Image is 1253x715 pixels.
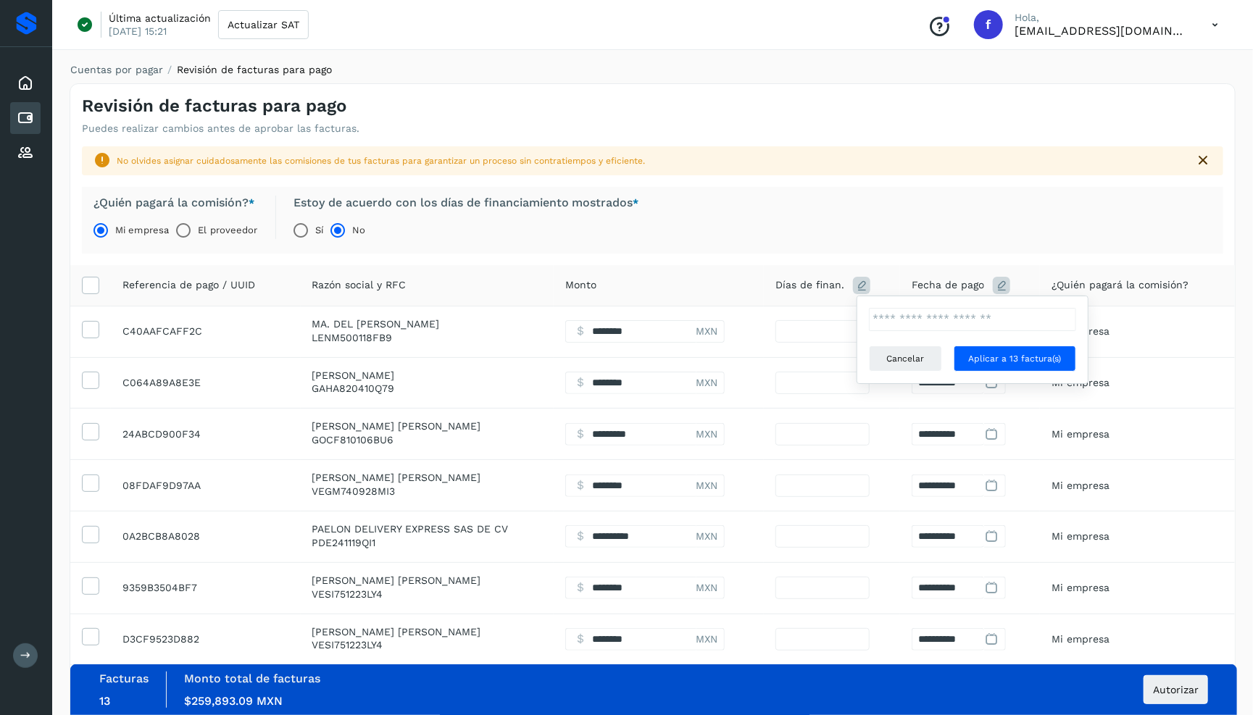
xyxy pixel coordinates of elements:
[696,529,718,544] span: MXN
[122,377,201,388] span: DDC4BB1D-615B-446B-AB7C-C064A89A8E3E
[577,322,584,340] span: $
[70,62,1236,78] nav: breadcrumb
[352,216,365,245] label: No
[312,626,542,638] p: Ivonne Gabriela Venegas Salazar
[122,530,200,542] span: B49AA3A2-31A0-4957-AD20-0A2BCB8A8028
[315,216,323,245] label: Sí
[82,96,346,117] h4: Revisión de facturas para pago
[696,375,718,390] span: MXN
[577,425,584,443] span: $
[1052,480,1110,491] span: Mi empresa
[99,672,149,685] label: Facturas
[565,277,596,293] span: Monto
[577,527,584,545] span: $
[696,324,718,339] span: MXN
[312,485,396,497] span: VEGM740928MI3
[312,574,542,587] p: Ivonne Gabriela Venegas Salazar
[228,20,299,30] span: Actualizar SAT
[312,318,542,330] p: MA. DEL SOCORRO LEON NAVARRO
[577,374,584,391] span: $
[577,579,584,596] span: $
[312,434,394,446] span: GOCF810106BU6
[912,277,984,293] span: Fecha de pago
[184,672,320,685] label: Monto total de facturas
[577,477,584,494] span: $
[122,480,201,491] span: D791C114-B95A-4A86-A76F-08FDAF9D97AA
[312,332,393,343] span: LENM500118FB9
[1052,428,1110,440] span: Mi empresa
[312,537,376,548] span: PDE241119QI1
[1144,675,1208,704] button: Autorizar
[696,427,718,442] span: MXN
[117,154,1183,167] div: No olvides asignar cuidadosamente las comisiones de tus facturas para garantizar un proceso sin c...
[312,639,383,651] span: VESI751223LY4
[70,64,163,75] a: Cuentas por pagar
[696,632,718,647] span: MXN
[1052,277,1189,293] span: ¿Quién pagará la comisión?
[1052,530,1110,542] span: Mi empresa
[1015,12,1189,24] p: Hola,
[312,588,383,600] span: VESI751223LY4
[177,64,332,75] span: Revisión de facturas para pago
[312,472,542,484] p: MIGUEL ANGEL VENTURA GUZMAN
[198,216,257,245] label: El proveedor
[93,196,258,210] label: ¿Quién pagará la comisión?
[10,137,41,169] div: Proveedores
[1015,24,1189,38] p: facturacion@cubbo.com
[775,277,844,293] span: Días de finan.
[1052,377,1110,388] span: Mi empresa
[1153,685,1199,695] span: Autorizar
[312,277,407,293] span: Razón social y RFC
[577,630,584,648] span: $
[122,325,202,337] span: 055521DB-1EFD-4F2D-8556-C40AAFCAFF2C
[184,694,283,708] span: $259,893.09 MXN
[109,25,167,38] p: [DATE] 15:21
[99,694,110,708] span: 13
[696,478,718,493] span: MXN
[312,382,395,394] span: GAHA820410Q79
[109,12,211,25] p: Última actualización
[312,523,542,535] p: PAELON DELIVERY EXPRESS SAS DE CV
[122,428,201,440] span: CD87D97B-1C12-4FBF-8825-24ABCD900F34
[10,67,41,99] div: Inicio
[294,196,639,210] label: Estoy de acuerdo con los días de financiamiento mostrados
[1052,633,1110,645] span: Mi empresa
[312,369,542,382] p: Alejandro garcia hurtado
[312,420,542,432] p: FANY ALEJANDRA GOMEZ CRUZ
[1052,582,1110,593] span: Mi empresa
[122,582,197,593] span: BD763A75-C347-4F8D-85EF-9359B3504BF7
[122,277,255,293] span: Referencia de pago / UUID
[10,102,41,134] div: Cuentas por pagar
[82,122,359,135] p: Puedes realizar cambios antes de aprobar las facturas.
[122,633,199,645] span: 8162B6EB-C466-4A77-89DA-D3CF9523D882
[115,216,169,245] label: Mi empresa
[696,580,718,595] span: MXN
[218,10,309,39] button: Actualizar SAT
